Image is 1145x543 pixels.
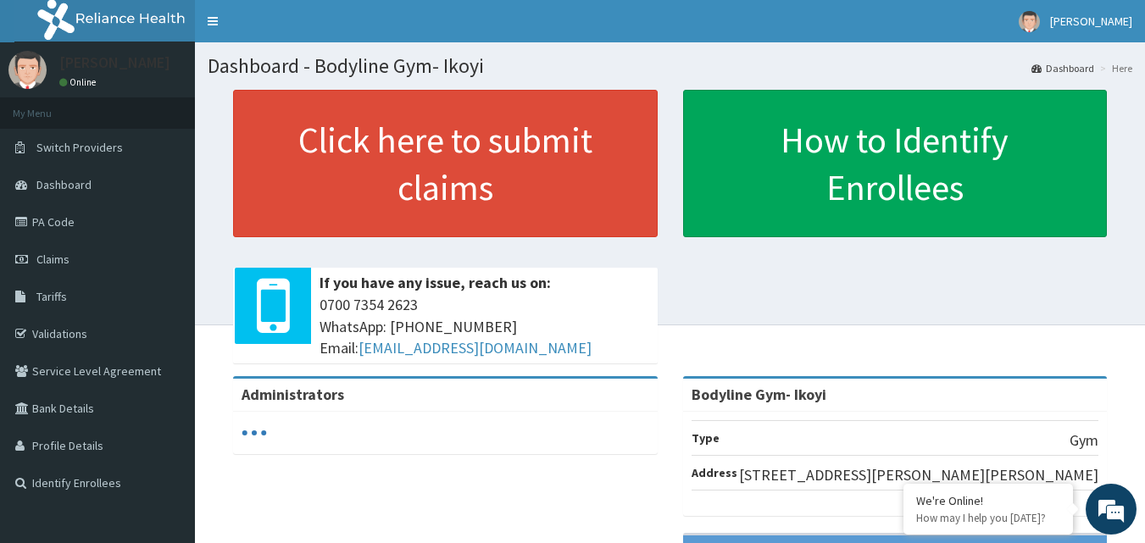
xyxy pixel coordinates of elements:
[320,294,649,359] span: 0700 7354 2623 WhatsApp: [PHONE_NUMBER] Email:
[1050,14,1132,29] span: [PERSON_NAME]
[683,90,1108,237] a: How to Identify Enrollees
[242,385,344,404] b: Administrators
[320,273,551,292] b: If you have any issue, reach us on:
[242,420,267,446] svg: audio-loading
[59,55,170,70] p: [PERSON_NAME]
[208,55,1132,77] h1: Dashboard - Bodyline Gym- Ikoyi
[36,252,69,267] span: Claims
[36,177,92,192] span: Dashboard
[1070,429,1098,452] p: Gym
[8,51,47,89] img: User Image
[692,385,826,404] strong: Bodyline Gym- Ikoyi
[59,76,100,88] a: Online
[1019,11,1040,32] img: User Image
[739,464,1098,486] p: [STREET_ADDRESS][PERSON_NAME][PERSON_NAME]
[916,493,1060,508] div: We're Online!
[1031,61,1094,75] a: Dashboard
[916,511,1060,525] p: How may I help you today?
[1096,61,1132,75] li: Here
[36,140,123,155] span: Switch Providers
[692,430,720,446] b: Type
[233,90,658,237] a: Click here to submit claims
[36,289,67,304] span: Tariffs
[692,465,737,480] b: Address
[359,338,592,357] a: [EMAIL_ADDRESS][DOMAIN_NAME]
